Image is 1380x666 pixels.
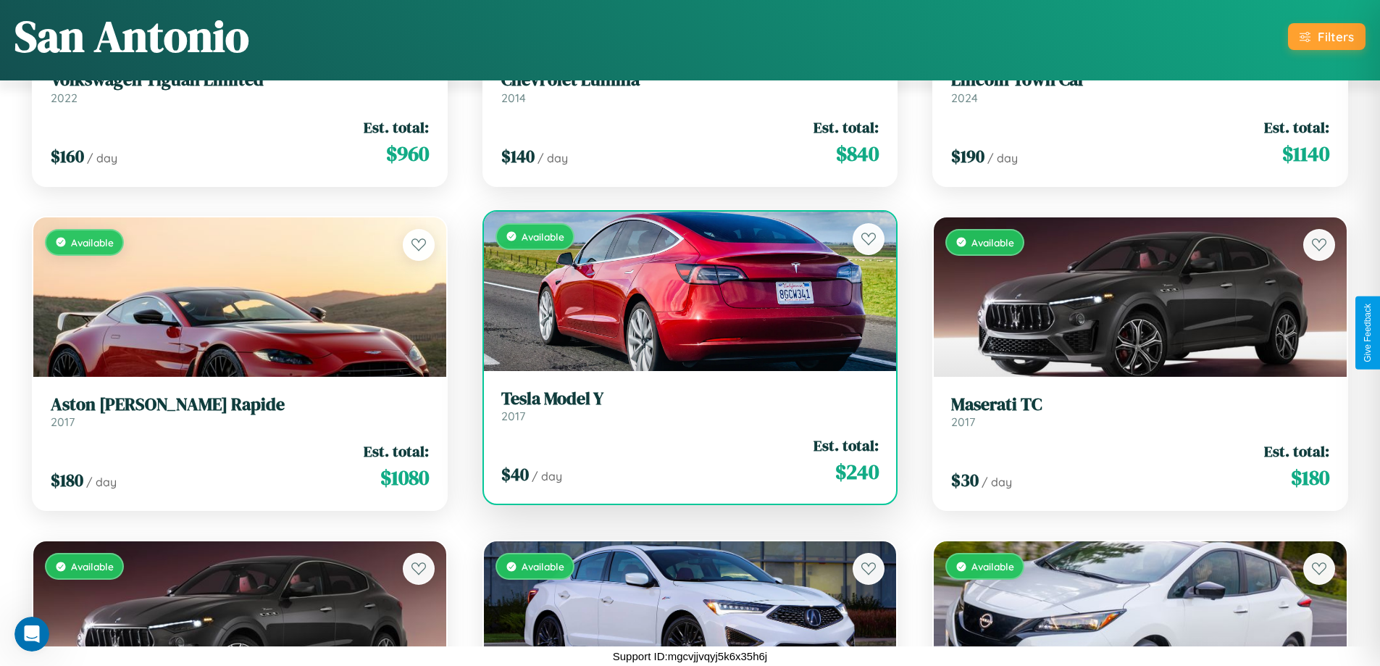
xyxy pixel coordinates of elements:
span: Est. total: [814,117,879,138]
div: Give Feedback [1363,304,1373,362]
span: $ 30 [951,468,979,492]
h3: Aston [PERSON_NAME] Rapide [51,394,429,415]
span: 2017 [951,415,975,429]
span: Est. total: [1264,441,1329,462]
span: $ 1140 [1282,139,1329,168]
p: Support ID: mgcvjjvqyj5k6x35h6j [613,646,767,666]
span: Est. total: [814,435,879,456]
span: $ 180 [51,468,83,492]
span: 2017 [501,409,525,423]
a: Volkswagen Tiguan Limited2022 [51,70,429,105]
iframe: Intercom live chat [14,617,49,652]
span: / day [86,475,117,489]
span: 2022 [51,91,78,105]
button: Filters [1288,23,1366,50]
span: $ 190 [951,144,984,168]
span: / day [987,151,1018,165]
span: Available [71,560,114,573]
a: Lincoln Town Car2024 [951,70,1329,105]
span: $ 180 [1291,463,1329,492]
span: Est. total: [364,441,429,462]
span: Available [71,236,114,249]
span: Available [522,560,564,573]
span: Available [971,236,1014,249]
h1: San Antonio [14,7,249,66]
span: $ 160 [51,144,84,168]
span: / day [982,475,1012,489]
span: $ 240 [835,457,879,486]
h3: Volkswagen Tiguan Limited [51,70,429,91]
a: Chevrolet Lumina2014 [501,70,879,105]
h3: Tesla Model Y [501,388,879,409]
span: / day [87,151,117,165]
a: Tesla Model Y2017 [501,388,879,424]
span: / day [532,469,562,483]
div: Filters [1318,29,1354,44]
span: $ 140 [501,144,535,168]
span: Available [971,560,1014,573]
span: / day [538,151,568,165]
span: $ 1080 [380,463,429,492]
span: Est. total: [364,117,429,138]
span: 2017 [51,415,75,429]
span: 2024 [951,91,978,105]
span: Est. total: [1264,117,1329,138]
span: 2014 [501,91,526,105]
a: Maserati TC2017 [951,394,1329,430]
span: Available [522,230,564,243]
span: $ 40 [501,462,529,486]
h3: Chevrolet Lumina [501,70,879,91]
h3: Maserati TC [951,394,1329,415]
h3: Lincoln Town Car [951,70,1329,91]
span: $ 960 [386,139,429,168]
a: Aston [PERSON_NAME] Rapide2017 [51,394,429,430]
span: $ 840 [836,139,879,168]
